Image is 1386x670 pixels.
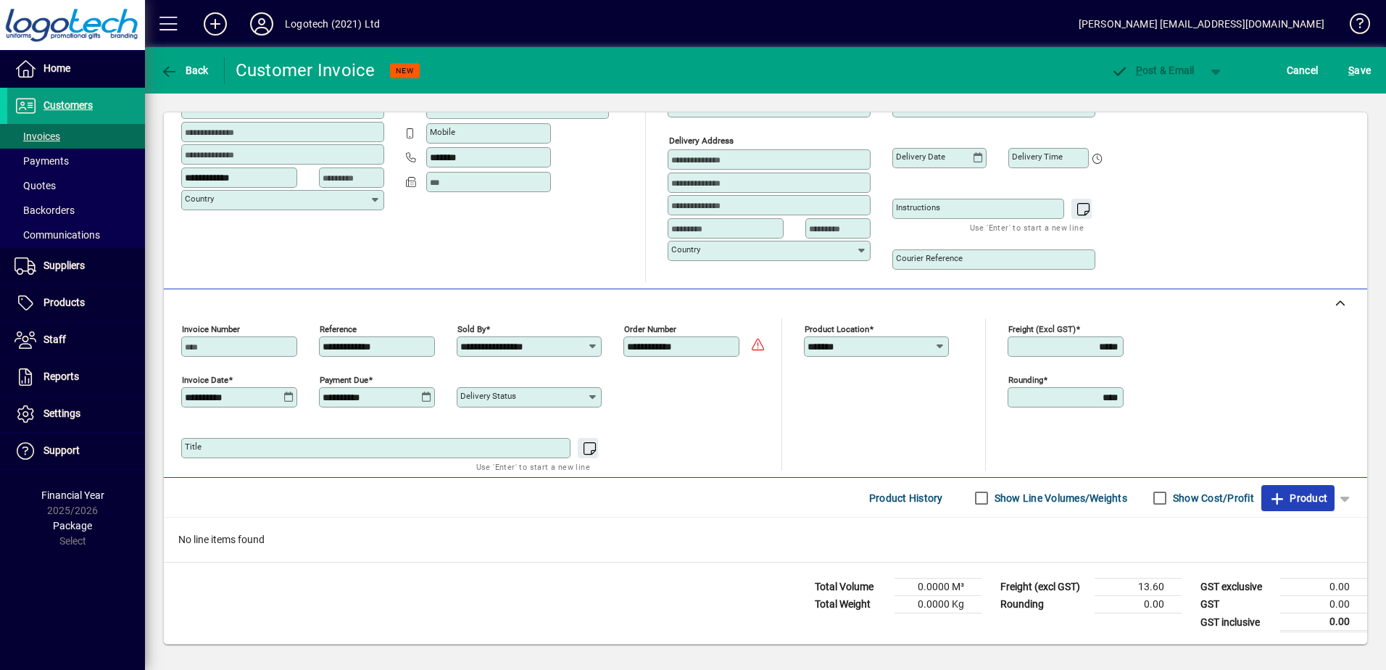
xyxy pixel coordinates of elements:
[7,149,145,173] a: Payments
[14,131,60,142] span: Invoices
[1348,59,1371,82] span: ave
[1287,59,1319,82] span: Cancel
[396,66,414,75] span: NEW
[7,322,145,358] a: Staff
[896,202,940,212] mat-label: Instructions
[1193,613,1280,632] td: GST inclusive
[1280,579,1367,596] td: 0.00
[460,391,516,401] mat-label: Delivery status
[1170,491,1254,505] label: Show Cost/Profit
[7,359,145,395] a: Reports
[896,253,963,263] mat-label: Courier Reference
[7,51,145,87] a: Home
[43,408,80,419] span: Settings
[164,518,1367,562] div: No line items found
[869,487,943,510] span: Product History
[1339,3,1368,50] a: Knowledge Base
[14,180,56,191] span: Quotes
[993,596,1095,613] td: Rounding
[671,244,700,255] mat-label: Country
[992,491,1127,505] label: Show Line Volumes/Weights
[320,375,368,385] mat-label: Payment due
[14,204,75,216] span: Backorders
[320,324,357,334] mat-label: Reference
[476,458,590,475] mat-hint: Use 'Enter' to start a new line
[238,11,285,37] button: Profile
[430,127,455,137] mat-label: Mobile
[1348,65,1354,76] span: S
[7,433,145,469] a: Support
[145,57,225,83] app-page-header-button: Back
[43,62,70,74] span: Home
[896,152,945,162] mat-label: Delivery date
[41,489,104,501] span: Financial Year
[1008,375,1043,385] mat-label: Rounding
[1193,579,1280,596] td: GST exclusive
[43,99,93,111] span: Customers
[7,173,145,198] a: Quotes
[1095,596,1182,613] td: 0.00
[808,579,895,596] td: Total Volume
[236,59,375,82] div: Customer Invoice
[53,520,92,532] span: Package
[43,334,66,345] span: Staff
[185,194,214,204] mat-label: Country
[7,396,145,432] a: Settings
[285,12,380,36] div: Logotech (2021) Ltd
[1280,596,1367,613] td: 0.00
[182,375,228,385] mat-label: Invoice date
[1079,12,1324,36] div: [PERSON_NAME] [EMAIL_ADDRESS][DOMAIN_NAME]
[1280,613,1367,632] td: 0.00
[457,324,486,334] mat-label: Sold by
[1283,57,1322,83] button: Cancel
[14,229,100,241] span: Communications
[624,324,676,334] mat-label: Order number
[43,297,85,308] span: Products
[185,442,202,452] mat-label: Title
[1095,579,1182,596] td: 13.60
[970,219,1084,236] mat-hint: Use 'Enter' to start a new line
[1345,57,1374,83] button: Save
[7,198,145,223] a: Backorders
[1269,487,1327,510] span: Product
[895,579,982,596] td: 0.0000 M³
[863,485,949,511] button: Product History
[1193,596,1280,613] td: GST
[43,371,79,382] span: Reports
[7,124,145,149] a: Invoices
[43,260,85,271] span: Suppliers
[993,579,1095,596] td: Freight (excl GST)
[1136,65,1142,76] span: P
[7,248,145,284] a: Suppliers
[14,155,69,167] span: Payments
[808,596,895,613] td: Total Weight
[1111,65,1195,76] span: ost & Email
[895,596,982,613] td: 0.0000 Kg
[1103,57,1202,83] button: Post & Email
[160,65,209,76] span: Back
[7,285,145,321] a: Products
[7,223,145,247] a: Communications
[43,444,80,456] span: Support
[1008,324,1076,334] mat-label: Freight (excl GST)
[157,57,212,83] button: Back
[1012,152,1063,162] mat-label: Delivery time
[805,324,869,334] mat-label: Product location
[182,324,240,334] mat-label: Invoice number
[1261,485,1335,511] button: Product
[192,11,238,37] button: Add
